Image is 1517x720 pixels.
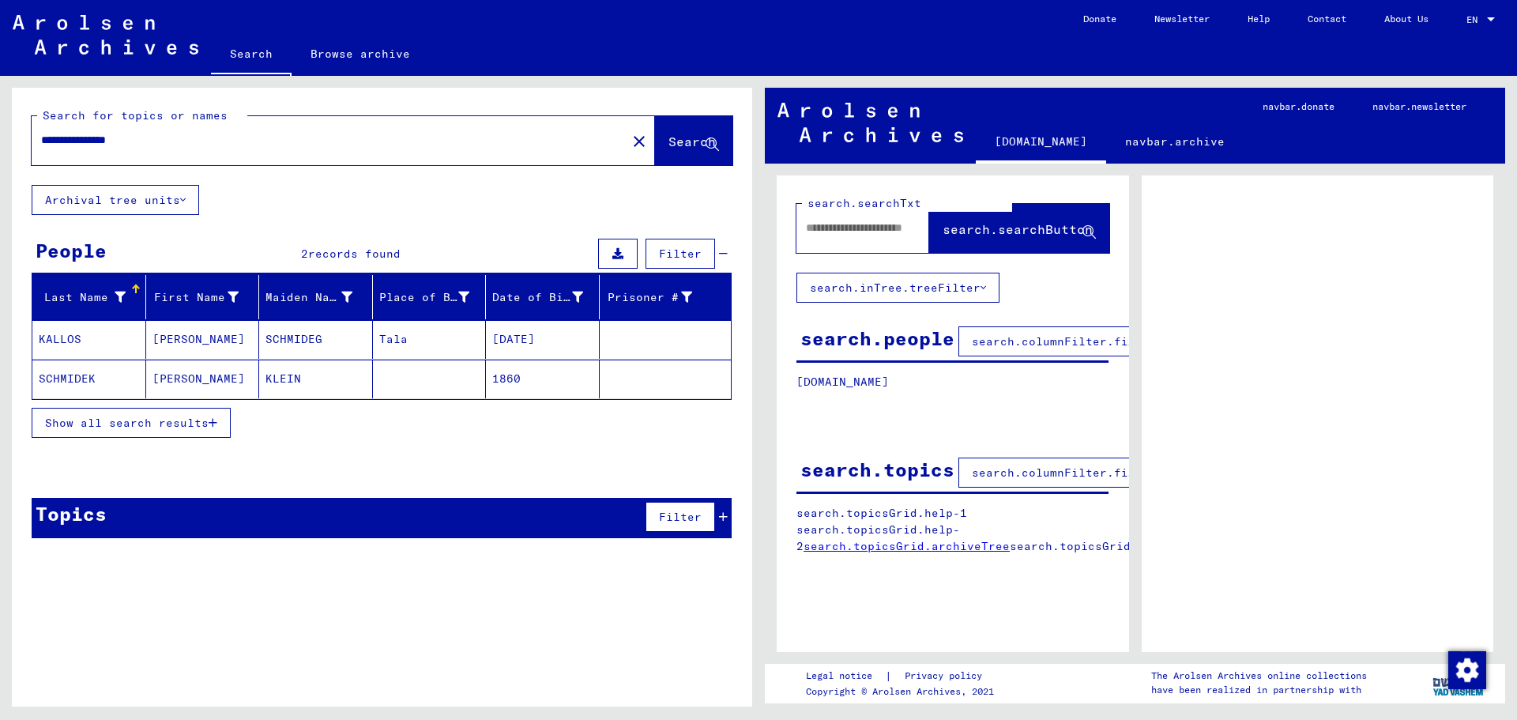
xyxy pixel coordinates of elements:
[308,247,401,261] span: records found
[486,360,600,398] mat-cell: 1860
[259,360,373,398] mat-cell: KLEIN
[32,408,231,438] button: Show all search results
[976,123,1106,164] a: [DOMAIN_NAME]
[1106,123,1244,160] a: navbar.archive
[43,108,228,123] mat-label: Search for topics or names
[1447,650,1485,688] div: Change consent
[659,510,702,524] span: Filter
[623,125,655,156] button: Clear
[646,502,715,532] button: Filter
[796,273,999,303] button: search.inTree.treeFilter
[659,247,702,261] span: Filter
[807,196,921,210] mat-label: search.searchTxt
[1448,651,1486,689] img: Change consent
[152,289,239,306] div: First Name
[32,185,199,215] button: Archival tree units
[146,360,260,398] mat-cell: [PERSON_NAME]
[492,289,583,306] div: Date of Birth
[301,247,308,261] span: 2
[972,334,1156,349] span: search.columnFilter.filter
[13,15,198,55] img: Arolsen_neg.svg
[36,499,107,528] div: Topics
[373,275,487,319] mat-header-cell: Place of Birth
[806,668,885,684] a: Legal notice
[259,275,373,319] mat-header-cell: Maiden Name
[804,539,1010,553] a: search.topicsGrid.archiveTree
[211,35,292,76] a: Search
[796,505,1109,555] p: search.topicsGrid.help-1 search.topicsGrid.help-2 search.topicsGrid.manually.
[796,374,1109,390] p: [DOMAIN_NAME]
[668,134,716,149] span: Search
[943,221,1093,237] span: search.searchButton
[606,289,693,306] div: Prisoner #
[958,458,1169,488] button: search.columnFilter.filter
[39,285,145,310] div: Last Name
[292,35,429,73] a: Browse archive
[492,285,603,310] div: Date of Birth
[259,320,373,359] mat-cell: SCHMIDEG
[929,204,1109,253] button: search.searchButton
[379,289,470,306] div: Place of Birth
[1151,669,1367,683] p: The Arolsen Archives online collections
[32,275,146,319] mat-header-cell: Last Name
[958,326,1169,356] button: search.columnFilter.filter
[1244,88,1353,126] a: navbar.donate
[972,466,1156,480] span: search.columnFilter.filter
[32,360,146,398] mat-cell: SCHMIDEK
[892,668,1001,684] a: Privacy policy
[606,285,713,310] div: Prisoner #
[32,320,146,359] mat-cell: KALLOS
[265,289,352,306] div: Maiden Name
[379,285,490,310] div: Place of Birth
[1353,88,1485,126] a: navbar.newsletter
[1466,14,1484,25] span: EN
[646,239,715,269] button: Filter
[800,324,954,352] div: search.people
[655,116,732,165] button: Search
[806,684,1001,699] p: Copyright © Arolsen Archives, 2021
[146,275,260,319] mat-header-cell: First Name
[600,275,732,319] mat-header-cell: Prisoner #
[1429,663,1489,703] img: yv_logo.png
[486,275,600,319] mat-header-cell: Date of Birth
[146,320,260,359] mat-cell: [PERSON_NAME]
[800,455,954,484] div: search.topics
[630,132,649,151] mat-icon: close
[486,320,600,359] mat-cell: [DATE]
[1151,683,1367,697] p: have been realized in partnership with
[265,285,372,310] div: Maiden Name
[373,320,487,359] mat-cell: Tala
[806,668,1001,684] div: |
[39,289,126,306] div: Last Name
[36,236,107,265] div: People
[777,103,963,142] img: Arolsen_neg.svg
[45,416,209,430] span: Show all search results
[152,285,259,310] div: First Name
